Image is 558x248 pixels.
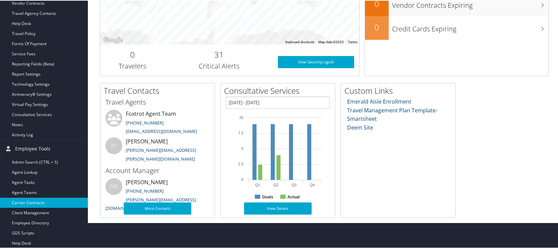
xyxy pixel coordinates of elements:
[170,61,268,70] h3: Critical Alerts
[365,16,549,39] a: 0Credit Cards Expiring
[348,39,357,43] a: Terms (opens in new tab)
[262,194,273,199] text: Goals
[102,137,213,164] li: [PERSON_NAME]
[105,61,160,70] h3: Travelers
[105,177,122,194] div: SM
[241,146,243,150] tspan: 5
[292,182,297,186] text: Q3
[105,165,210,175] h3: Account Manager
[239,115,243,119] tspan: 10
[105,196,196,211] a: [PERSON_NAME][EMAIL_ADDRESS][DOMAIN_NAME]
[105,48,160,60] h2: 0
[347,106,437,122] a: Travel Management Plan Template- Smartsheet
[287,194,300,199] text: Actual
[285,39,314,44] button: Keyboard shortcuts
[126,128,197,134] a: [EMAIL_ADDRESS][DOMAIN_NAME]
[104,84,215,96] h2: Travel Contacts
[347,97,411,105] a: Emerald Aisle Enrollment
[241,177,243,181] tspan: 0
[15,140,50,157] span: Employee Tools
[238,130,243,134] tspan: 7.5
[102,35,124,44] img: Google
[255,182,260,186] text: Q1
[344,84,455,96] h2: Custom Links
[126,146,196,161] a: [PERSON_NAME][EMAIL_ADDRESS][PERSON_NAME][DOMAIN_NAME]
[273,182,278,186] text: Q2
[105,97,210,106] h3: Travel Agents
[278,55,354,67] a: View SecurityLogic®
[170,48,268,60] h2: 31
[318,39,344,43] span: Map data ©2025
[102,35,124,44] a: Open this area in Google Maps (opens a new window)
[126,119,164,125] a: [PHONE_NUMBER]
[126,187,164,193] a: [PHONE_NUMBER]
[224,84,335,96] h2: Consultative Services
[244,202,312,214] a: View Details
[392,20,549,33] h3: Credit Cards Expiring
[102,177,213,214] li: [PERSON_NAME]
[347,123,373,131] a: Deem Site
[102,109,213,137] li: Foxtrot Agent Team
[105,137,122,154] div: JH
[238,161,243,165] tspan: 2.5
[365,21,389,32] h2: 0
[310,182,315,186] text: Q4
[124,202,191,214] a: More Contacts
